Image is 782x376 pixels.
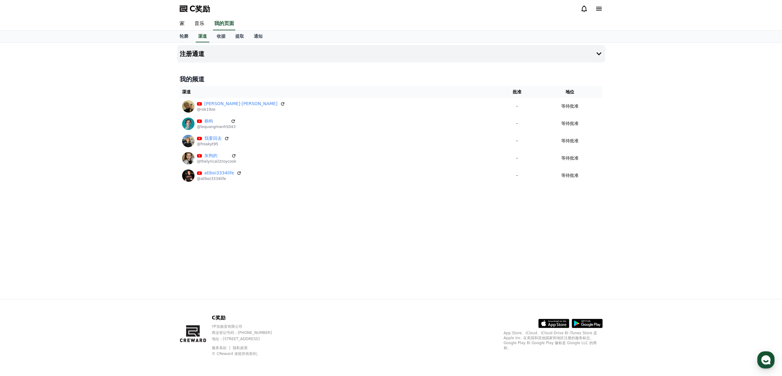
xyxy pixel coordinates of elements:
[197,177,226,181] font: @atlboi3334life
[204,100,278,107] a: [PERSON_NAME]·[PERSON_NAME]
[204,118,213,123] font: 杨钩
[197,125,236,129] font: @lequangmanh5043
[197,142,218,146] font: @freakyt95
[561,104,579,109] font: 等待批准
[516,121,518,126] font: -
[249,31,267,42] a: 通知
[204,153,217,158] font: 灰狗的
[516,173,518,178] font: -
[177,45,605,62] button: 注册通道
[566,89,574,94] font: 地位
[213,17,235,30] a: 我的页面
[212,346,231,350] a: 服务条款
[182,117,194,130] img: 杨钩
[516,138,518,143] font: -
[180,50,204,58] font: 注册通道
[204,135,222,142] a: 我要回去
[214,20,234,26] font: 我的页面
[235,34,244,39] font: 提取
[212,337,260,341] font: 地址 : [STREET_ADDRESS]
[212,352,260,356] font: © CReward 保留所有权利。
[180,75,204,83] font: 我的频道
[194,20,204,26] font: 音乐
[197,107,216,112] font: @rok19ze
[182,169,194,182] img: atlboi3334life
[204,136,222,141] font: 我要回去
[204,101,278,106] font: [PERSON_NAME]·[PERSON_NAME]
[254,34,263,39] font: 通知
[197,159,236,164] font: @thelyrical1troycook
[504,331,597,350] font: App Store、iCloud、iCloud Drive 和 iTunes Store 是 Apple Inc. 在美国和其他国家和地区注册的服务标志。Google Play 和 Google...
[180,4,210,14] a: C奖励
[182,100,194,113] img: 布莱克·赫尔
[217,34,225,39] font: 收据
[212,31,230,42] a: 收据
[182,152,194,164] img: 灰狗的
[180,34,188,39] font: 轮廓
[561,156,579,160] font: 等待批准
[513,89,521,94] font: 批准
[182,135,194,147] img: 我要回去
[204,170,234,176] a: atlboi3334life
[175,17,190,30] a: 家
[561,121,579,126] font: 等待批准
[190,4,210,13] font: C奖励
[204,170,234,175] font: atlboi3334life
[212,315,225,321] font: C奖励
[230,31,249,42] a: 提取
[516,104,518,109] font: -
[204,152,229,159] a: 灰狗的
[212,331,272,335] font: 商业登记号码：[PHONE_NUMBER]
[204,118,228,124] a: 杨钩
[212,324,242,329] font: YP实验室有限公司
[561,138,579,143] font: 等待批准
[190,17,209,30] a: 音乐
[180,20,185,26] font: 家
[233,346,248,350] a: 隐私政策
[516,156,518,160] font: -
[196,31,209,42] a: 渠道
[561,173,579,178] font: 等待批准
[182,89,191,94] font: 渠道
[212,346,227,350] font: 服务条款
[198,34,207,39] font: 渠道
[175,31,193,42] a: 轮廓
